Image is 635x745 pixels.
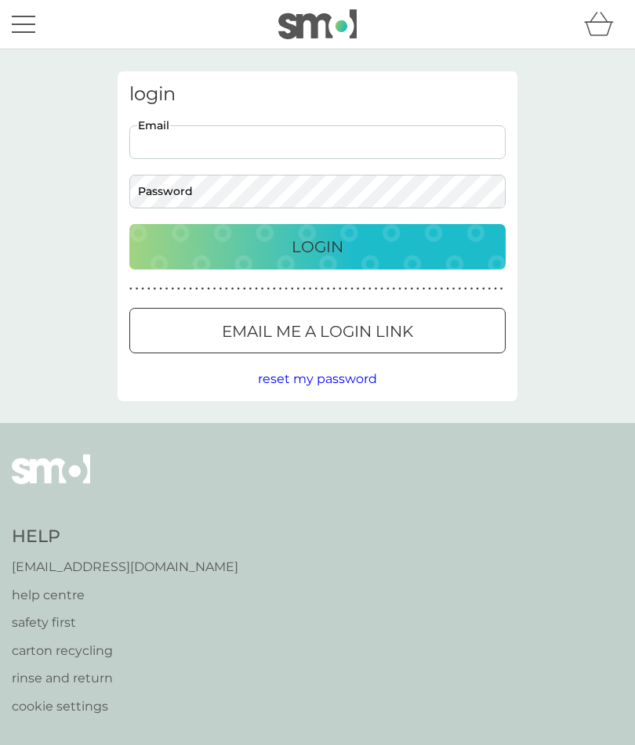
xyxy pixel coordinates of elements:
p: ● [231,285,234,293]
p: ● [488,285,492,293]
div: basket [584,9,623,40]
p: ● [380,285,383,293]
p: ● [303,285,306,293]
a: safety first [12,613,238,633]
p: ● [458,285,461,293]
p: ● [428,285,431,293]
p: ● [154,285,157,293]
p: ● [452,285,455,293]
p: ● [147,285,151,293]
p: ● [189,285,192,293]
p: ● [255,285,258,293]
p: ● [416,285,419,293]
p: ● [279,285,282,293]
p: ● [207,285,210,293]
span: reset my password [258,371,377,386]
p: ● [201,285,205,293]
p: ● [291,285,294,293]
p: ● [362,285,365,293]
p: ● [350,285,354,293]
p: ● [297,285,300,293]
p: ● [386,285,390,293]
p: ● [393,285,396,293]
p: ● [249,285,252,293]
p: ● [267,285,270,293]
p: ● [225,285,228,293]
p: ● [136,285,139,293]
p: ● [482,285,485,293]
a: carton recycling [12,641,238,661]
p: ● [368,285,372,293]
p: ● [165,285,169,293]
p: ● [171,285,174,293]
p: ● [423,285,426,293]
p: ● [183,285,187,293]
p: ● [177,285,180,293]
p: ● [332,285,336,293]
h4: Help [12,525,238,549]
button: Email me a login link [129,308,506,353]
p: ● [345,285,348,293]
p: ● [405,285,408,293]
p: ● [285,285,288,293]
button: Login [129,224,506,269]
button: menu [12,9,35,39]
img: smol [278,9,357,39]
p: ● [327,285,330,293]
p: ● [339,285,342,293]
p: ● [446,285,449,293]
p: ● [476,285,479,293]
p: ● [375,285,378,293]
p: ● [219,285,222,293]
p: ● [357,285,360,293]
p: ● [213,285,216,293]
p: ● [494,285,497,293]
h3: login [129,83,506,106]
p: ● [470,285,474,293]
p: ● [273,285,276,293]
p: ● [261,285,264,293]
p: Login [292,234,343,259]
p: ● [237,285,240,293]
a: help centre [12,585,238,606]
p: ● [129,285,132,293]
p: ● [410,285,413,293]
p: ● [321,285,324,293]
p: ● [398,285,401,293]
p: ● [314,285,317,293]
p: Email me a login link [222,319,413,344]
p: ● [141,285,144,293]
p: ● [434,285,437,293]
button: reset my password [258,369,377,389]
p: ● [441,285,444,293]
a: cookie settings [12,696,238,717]
a: rinse and return [12,668,238,689]
p: ● [195,285,198,293]
p: ● [159,285,162,293]
p: ● [309,285,312,293]
p: ● [464,285,467,293]
p: ● [500,285,503,293]
img: smol [12,454,90,508]
a: [EMAIL_ADDRESS][DOMAIN_NAME] [12,557,238,577]
p: ● [243,285,246,293]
